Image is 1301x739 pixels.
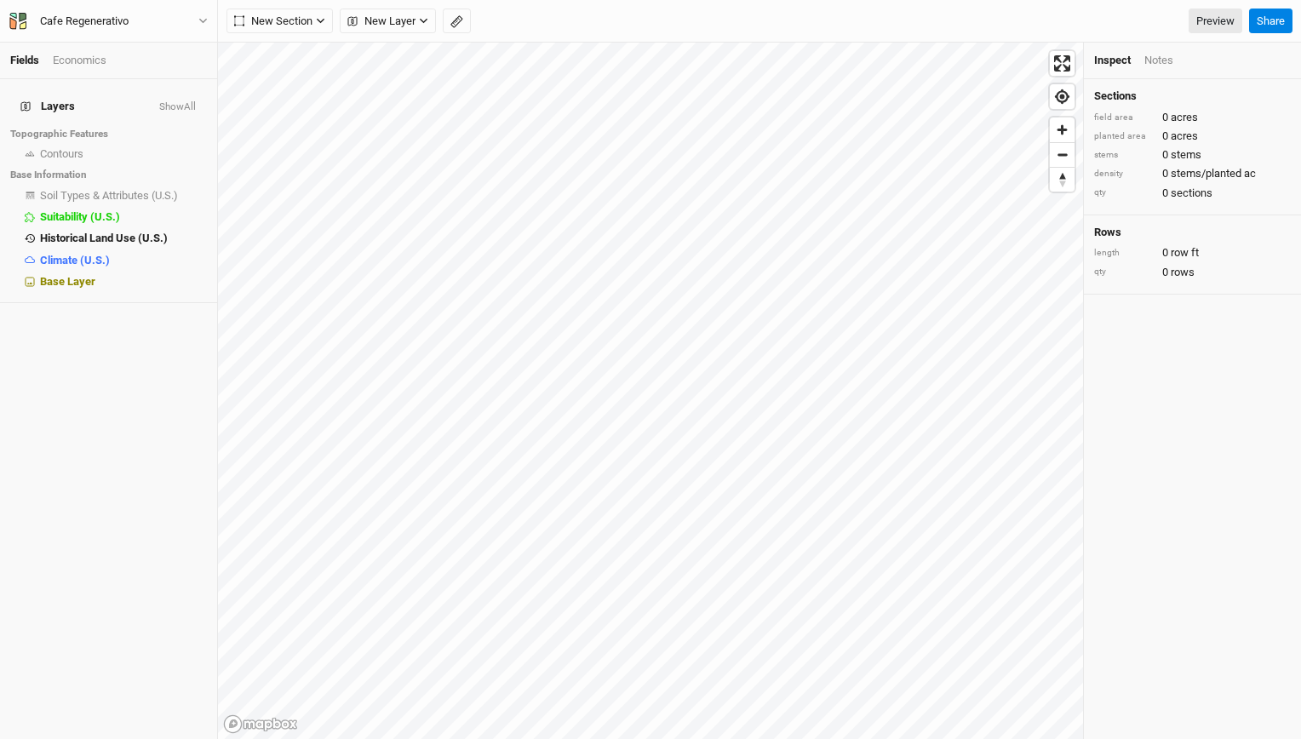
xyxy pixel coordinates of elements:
div: field area [1094,112,1154,124]
div: 0 [1094,186,1291,201]
div: Cafe Regenerativo [40,13,129,30]
div: 0 [1094,110,1291,125]
span: Soil Types & Attributes (U.S.) [40,189,178,202]
span: Zoom out [1050,143,1075,167]
canvas: Map [218,43,1083,739]
div: stems [1094,149,1154,162]
div: Economics [53,53,106,68]
span: New Section [234,13,312,30]
div: Notes [1144,53,1173,68]
button: New Section [226,9,333,34]
button: Zoom out [1050,142,1075,167]
span: Historical Land Use (U.S.) [40,232,168,244]
button: New Layer [340,9,436,34]
div: 0 [1094,129,1291,144]
div: Climate (U.S.) [40,254,207,267]
div: planted area [1094,130,1154,143]
a: Fields [10,54,39,66]
span: Layers [20,100,75,113]
span: stems/planted ac [1171,166,1256,181]
span: rows [1171,265,1195,280]
div: Contours [40,147,207,161]
span: row ft [1171,245,1199,261]
button: Share [1249,9,1292,34]
div: Suitability (U.S.) [40,210,207,224]
a: Mapbox logo [223,714,298,734]
div: length [1094,247,1154,260]
button: Cafe Regenerativo [9,12,209,31]
button: Reset bearing to north [1050,167,1075,192]
button: Zoom in [1050,117,1075,142]
span: Base Layer [40,275,95,288]
div: 0 [1094,166,1291,181]
div: qty [1094,266,1154,278]
button: Shortcut: M [443,9,471,34]
span: New Layer [347,13,416,30]
span: stems [1171,147,1201,163]
div: Inspect [1094,53,1131,68]
h4: Rows [1094,226,1291,239]
button: Find my location [1050,84,1075,109]
button: Enter fullscreen [1050,51,1075,76]
span: acres [1171,110,1198,125]
div: qty [1094,186,1154,199]
a: Preview [1189,9,1242,34]
div: density [1094,168,1154,180]
span: sections [1171,186,1212,201]
span: acres [1171,129,1198,144]
div: Base Layer [40,275,207,289]
div: Historical Land Use (U.S.) [40,232,207,245]
span: Climate (U.S.) [40,254,110,266]
h4: Sections [1094,89,1291,103]
button: ShowAll [158,101,197,113]
span: Suitability (U.S.) [40,210,120,223]
div: 0 [1094,147,1291,163]
div: 0 [1094,245,1291,261]
span: Reset bearing to north [1050,168,1075,192]
div: 0 [1094,265,1291,280]
div: Soil Types & Attributes (U.S.) [40,189,207,203]
span: Contours [40,147,83,160]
